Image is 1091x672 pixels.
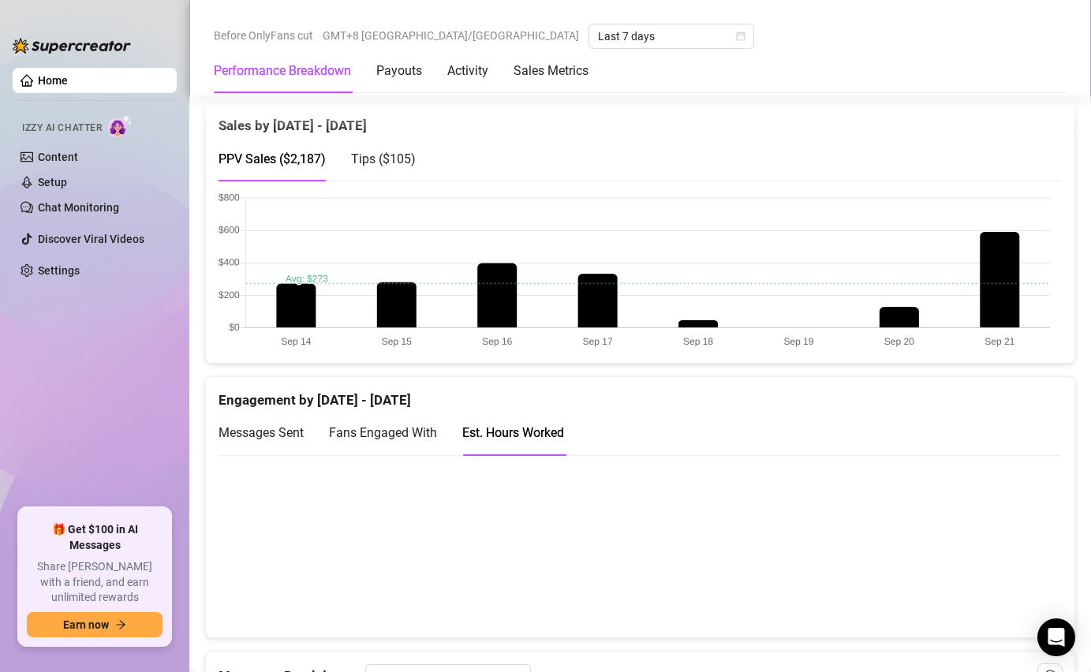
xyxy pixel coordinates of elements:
[108,114,133,137] img: AI Chatter
[27,522,163,553] span: 🎁 Get $100 in AI Messages
[447,62,488,80] div: Activity
[219,103,1062,136] div: Sales by [DATE] - [DATE]
[598,24,745,48] span: Last 7 days
[514,62,588,80] div: Sales Metrics
[115,619,126,630] span: arrow-right
[376,62,422,80] div: Payouts
[38,74,68,87] a: Home
[38,176,67,189] a: Setup
[219,151,326,166] span: PPV Sales ( $2,187 )
[38,201,119,214] a: Chat Monitoring
[38,264,80,277] a: Settings
[214,24,313,47] span: Before OnlyFans cut
[219,425,304,440] span: Messages Sent
[13,38,131,54] img: logo-BBDzfeDw.svg
[351,151,416,166] span: Tips ( $105 )
[63,618,109,631] span: Earn now
[27,559,163,606] span: Share [PERSON_NAME] with a friend, and earn unlimited rewards
[736,32,745,41] span: calendar
[38,151,78,163] a: Content
[462,423,564,442] div: Est. Hours Worked
[22,121,102,136] span: Izzy AI Chatter
[329,425,437,440] span: Fans Engaged With
[38,233,144,245] a: Discover Viral Videos
[27,612,163,637] button: Earn nowarrow-right
[1037,618,1075,656] div: Open Intercom Messenger
[323,24,579,47] span: GMT+8 [GEOGRAPHIC_DATA]/[GEOGRAPHIC_DATA]
[214,62,351,80] div: Performance Breakdown
[219,377,1062,411] div: Engagement by [DATE] - [DATE]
